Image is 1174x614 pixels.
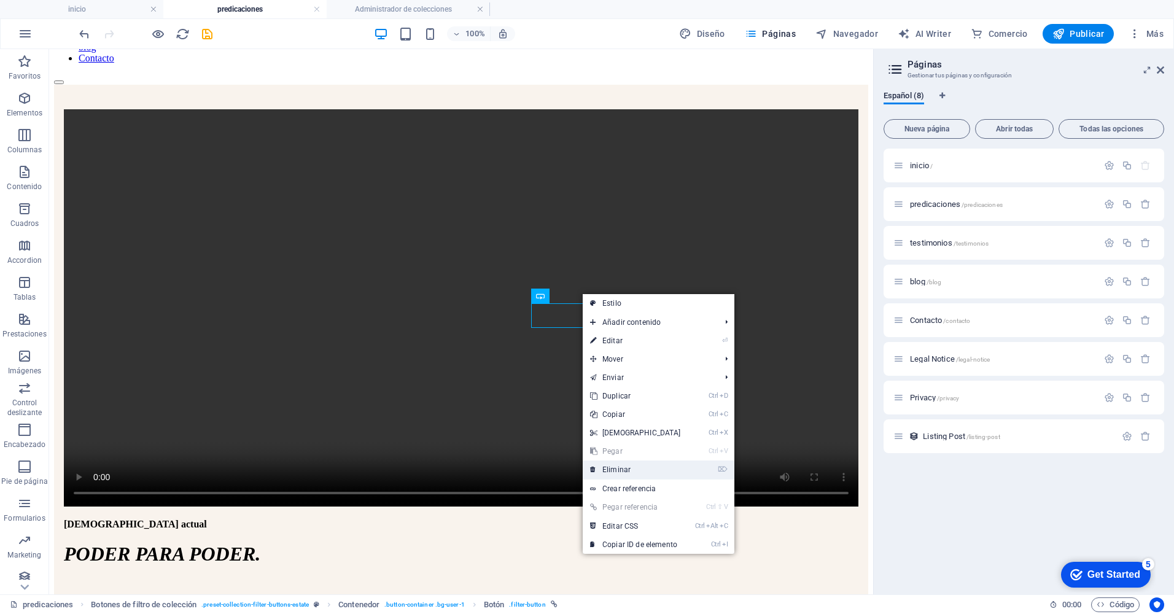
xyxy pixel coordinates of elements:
span: Publicar [1052,28,1105,40]
button: save [200,26,214,41]
div: inicio/ [906,161,1098,169]
i: Volver a cargar página [176,27,190,41]
span: Haz clic para seleccionar y doble clic para editar [484,597,504,612]
a: ⌦Eliminar [583,460,688,479]
h6: 100% [465,26,485,41]
div: Este diseño se usa como una plantilla para todos los elementos (como por ejemplo un post de un bl... [909,431,919,441]
div: Configuración [1104,238,1114,248]
span: . button-container .bg-user-1 [384,597,465,612]
button: Navegador [811,24,883,44]
p: Elementos [7,108,42,118]
div: Configuración [1122,431,1132,441]
span: Haz clic para abrir la página [910,354,990,363]
a: Enviar [583,368,716,387]
i: Este elemento es un preajuste personalizable [314,601,319,608]
div: Get Started 5 items remaining, 0% complete [10,6,99,32]
span: Navegador [815,28,878,40]
span: Mover [583,350,716,368]
a: CtrlCCopiar [583,405,688,424]
a: Estilo [583,294,734,313]
div: Configuración [1104,199,1114,209]
span: Páginas [745,28,796,40]
span: Haz clic para abrir la página [910,393,959,402]
div: testimonios/testimonios [906,239,1098,247]
button: reload [175,26,190,41]
span: AI Writer [898,28,951,40]
div: La página principal no puede eliminarse [1140,160,1151,171]
div: Pestañas de idiomas [884,91,1164,114]
div: Listing Post/listing-post [919,432,1116,440]
button: AI Writer [893,24,956,44]
i: Alt [706,522,718,530]
div: blog/blog [906,278,1098,286]
span: /privacy [937,395,959,402]
div: Eliminar [1140,392,1151,403]
button: Código [1091,597,1140,612]
i: Guardar (Ctrl+S) [200,27,214,41]
div: Eliminar [1140,354,1151,364]
i: Ctrl [711,540,721,548]
i: ⌦ [718,465,728,473]
div: 5 [91,2,103,15]
div: Duplicar [1122,160,1132,171]
div: Duplicar [1122,354,1132,364]
p: Accordion [7,255,42,265]
span: Diseño [679,28,725,40]
i: C [720,522,728,530]
div: Duplicar [1122,238,1132,248]
button: 100% [447,26,491,41]
a: ⏎Editar [583,332,688,350]
p: Cuadros [10,219,39,228]
i: X [720,429,728,437]
button: Todas las opciones [1059,119,1164,139]
i: V [724,503,728,511]
i: Ctrl [695,522,705,530]
div: Eliminar [1140,431,1151,441]
div: Privacy/privacy [906,394,1098,402]
span: Haz clic para abrir la página [923,432,1000,441]
i: I [722,540,728,548]
div: predicaciones/predicaciones [906,200,1098,208]
a: CtrlX[DEMOGRAPHIC_DATA] [583,424,688,442]
span: /blog [927,279,942,286]
span: Haz clic para abrir la página [910,161,933,170]
span: Nueva página [889,125,965,133]
div: Legal Notice/legal-notice [906,355,1098,363]
p: Prestaciones [2,329,46,339]
button: Páginas [740,24,801,44]
span: . filter-button [509,597,545,612]
p: Marketing [7,550,41,560]
span: . preset-collection-filter-buttons-estate [201,597,309,612]
span: Haz clic para abrir la página [910,316,970,325]
span: Español (8) [884,88,924,106]
span: Comercio [971,28,1028,40]
p: Formularios [4,513,45,523]
h2: Páginas [908,59,1164,70]
p: Tablas [14,292,36,302]
h4: predicaciones [163,2,327,16]
a: CtrlICopiar ID de elemento [583,535,688,554]
div: Configuración [1104,315,1114,325]
i: Deshacer: Eliminar elementos (Ctrl+Z) [77,27,91,41]
i: ⏎ [722,336,728,344]
i: ⇧ [717,503,723,511]
span: Haz clic para abrir la página [910,277,941,286]
span: /predicaciones [962,201,1003,208]
i: D [720,392,728,400]
i: Este elemento está vinculado [551,601,558,608]
span: /contacto [943,317,970,324]
i: Ctrl [709,392,718,400]
div: Duplicar [1122,276,1132,287]
span: Añadir contenido [583,313,716,332]
button: Comercio [966,24,1033,44]
div: Eliminar [1140,315,1151,325]
div: Eliminar [1140,276,1151,287]
button: Haz clic para salir del modo de previsualización y seguir editando [150,26,165,41]
a: Haz clic para cancelar la selección y doble clic para abrir páginas [10,597,73,612]
i: Ctrl [706,503,716,511]
span: Haz clic para seleccionar y doble clic para editar [91,597,196,612]
span: Todas las opciones [1064,125,1159,133]
div: Eliminar [1140,238,1151,248]
a: CtrlVPegar [583,442,688,460]
p: Contenido [7,182,42,192]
